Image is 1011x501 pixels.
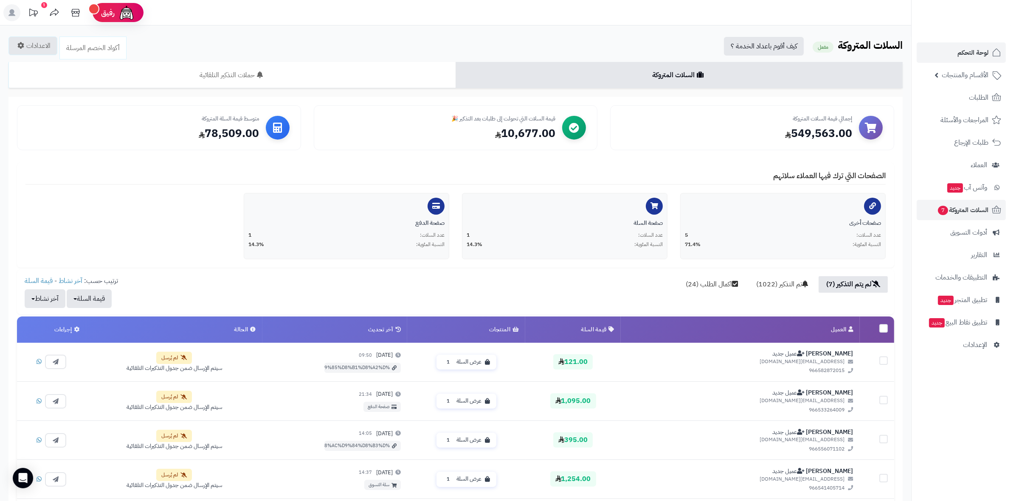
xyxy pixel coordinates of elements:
[59,36,127,59] a: أكواد الخصم المرسلة
[456,436,482,444] span: عرض السلة
[437,394,496,409] button: عرض السلة 1
[248,232,251,239] span: 1
[416,241,445,248] span: النسبة المئوية:
[262,316,408,343] th: آخر تحديث
[550,471,596,487] span: 1,254.00
[627,476,853,483] span: [EMAIL_ADDRESS][DOMAIN_NAME]
[838,38,903,53] b: السلات المتروكة
[627,445,853,453] span: 966556071102
[325,126,556,141] div: 10,677.00
[25,171,886,185] h4: الصفحات التي ترك فيها العملاء سلاتهم
[324,363,401,373] a: %D9%85%D8%B1%D8%A2%D
[161,432,178,439] span: لم يُرسل
[917,290,1006,310] a: تطبيق المتجرجديد
[773,349,805,358] span: عميل جديد - لم يقم بأي طلبات سابقة
[550,393,596,409] span: 1,095.00
[28,115,259,123] div: متوسط قيمة السلة المتروكة
[638,232,663,239] span: عدد السلات:
[917,267,1006,288] a: التطبيقات والخدمات
[963,339,987,351] span: الإعدادات
[806,428,853,437] a: [PERSON_NAME]
[437,355,496,370] button: عرض السلة 1
[627,436,853,443] span: [EMAIL_ADDRESS][DOMAIN_NAME]
[685,241,701,248] span: 71.4%
[467,241,482,248] span: 14.3%
[324,441,401,451] a: %D8%AC%D9%84%D8%B3%D
[935,271,987,283] span: التطبيقات والخدمات
[86,316,262,343] th: الحالة
[917,312,1006,333] a: تطبيق نقاط البيعجديد
[161,354,178,361] span: لم يُرسل
[627,484,853,492] span: 966541405714
[773,428,805,437] span: عميل جديد - لم يقم بأي طلبات سابقة
[161,393,178,400] span: لم يُرسل
[634,241,663,248] span: النسبة المئوية:
[443,436,453,445] span: 1
[622,115,852,123] div: إجمالي قيمة السلات المتروكة
[917,245,1006,265] a: التقارير
[806,349,853,358] a: [PERSON_NAME]
[621,316,860,343] th: العميل
[13,468,33,488] div: Open Intercom Messenger
[443,397,453,406] span: 1
[622,126,852,141] div: 549,563.00
[28,126,259,141] div: 78,509.00
[248,241,264,248] span: 14.3%
[627,367,853,374] span: 966582872015
[456,358,482,366] span: عرض السلة
[41,2,47,8] div: 1
[917,42,1006,63] a: لوحة التحكم
[420,232,445,239] span: عدد السلات:
[364,480,401,490] a: سلة التسوق
[627,397,853,404] span: [EMAIL_ADDRESS][DOMAIN_NAME]
[938,296,954,305] span: جديد
[946,182,987,193] span: وآتس آب
[917,177,1006,198] a: وآتس آبجديد
[8,62,456,88] a: حملات التذكير التلقائية
[957,47,988,59] span: لوحة التحكم
[928,316,987,328] span: تطبيق نقاط البيع
[819,276,888,293] a: لم يتم التذكير (7)
[376,430,393,438] span: [DATE]
[127,442,222,451] div: سيتم الإرسال ضمن جدول التذكيرات التلقائية
[685,219,881,227] div: صفحات أخرى
[376,390,393,398] span: [DATE]
[853,241,881,248] span: النسبة المئوية:
[67,289,112,308] button: قيمة السلة
[248,219,445,227] div: صفحة الدفع
[437,433,496,448] button: عرض السلة 1
[813,42,834,53] small: مفعل
[127,481,222,490] div: سيتم الإرسال ضمن جدول التذكيرات التلقائية
[456,62,903,88] a: السلات المتروكة
[325,115,556,123] div: قيمة السلات التي تحولت إلى طلبات بعد التذكير 🎉
[917,110,1006,130] a: المراجعات والأسئلة
[971,249,987,261] span: التقارير
[101,8,115,18] span: رفيق
[773,467,805,476] span: عميل جديد - لم يقم بأي طلبات سابقة
[443,475,453,484] span: 1
[456,475,482,483] span: عرض السلة
[856,232,881,239] span: عدد السلات:
[941,114,988,126] span: المراجعات والأسئلة
[59,276,82,286] a: آخر نشاط
[627,358,853,365] span: [EMAIL_ADDRESS][DOMAIN_NAME]
[929,318,945,327] span: جديد
[917,222,1006,243] a: أدوات التسويق
[376,351,393,359] span: [DATE]
[407,316,525,343] th: المنتجات
[161,471,178,479] span: لم يُرسل
[627,406,853,414] span: 966533264009
[359,469,372,476] small: 14:37
[359,391,372,398] small: 21:34
[685,232,688,239] span: 5
[678,276,746,293] a: اكمال الطلب (24)
[443,358,453,367] span: 1
[127,364,222,372] div: سيتم الإرسال ضمن جدول التذكيرات التلقائية
[969,92,988,104] span: الطلبات
[917,200,1006,220] a: السلات المتروكة7
[17,316,86,343] th: إجراءات
[437,472,496,487] button: عرض السلة 1
[376,469,393,477] span: [DATE]
[954,137,988,148] span: طلبات الإرجاع
[23,276,118,308] ul: ترتيب حسب: -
